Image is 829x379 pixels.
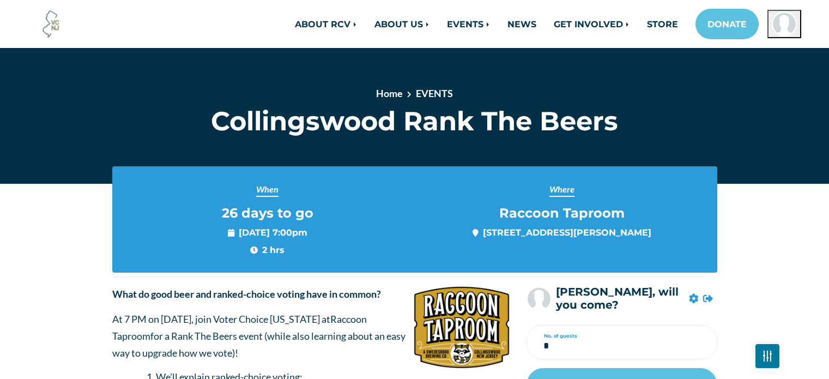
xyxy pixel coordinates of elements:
a: Home [376,87,403,99]
a: EVENTS [438,13,499,35]
nav: breadcrumb [228,86,600,105]
img: Fader [763,353,772,358]
span: 2 hrs [250,243,285,256]
h5: [PERSON_NAME], will you come? [556,286,685,312]
span: Where [549,183,574,197]
span: Raccoon Taproom [112,313,367,342]
nav: Main navigation [190,9,801,39]
p: At 7 PM on [DATE], join Voter Choice [US_STATE] at for a Rank The Beers event (while also learnin... [112,311,510,361]
a: DONATE [695,9,759,39]
img: silologo1.png [413,286,510,369]
a: [STREET_ADDRESS][PERSON_NAME] [483,227,651,238]
h1: Collingswood Rank The Beers [190,105,639,137]
img: Philip Welsh [527,286,552,311]
a: STORE [638,13,687,35]
span: When [256,183,279,197]
a: ABOUT US [366,13,438,35]
a: NEWS [499,13,545,35]
a: ABOUT RCV [286,13,366,35]
img: Voter Choice NJ [37,9,66,39]
span: 26 days to go [222,206,313,221]
strong: What do good beer and ranked-choice voting have in common? [112,288,381,300]
button: Open profile menu for Philip Welsh [767,10,801,38]
a: EVENTS [416,87,453,99]
a: GET INVOLVED [545,13,638,35]
img: Philip Welsh [772,11,797,37]
section: Event info [112,166,717,273]
span: Raccoon Taproom [499,206,625,221]
span: [DATE] 7:00pm [228,226,307,239]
